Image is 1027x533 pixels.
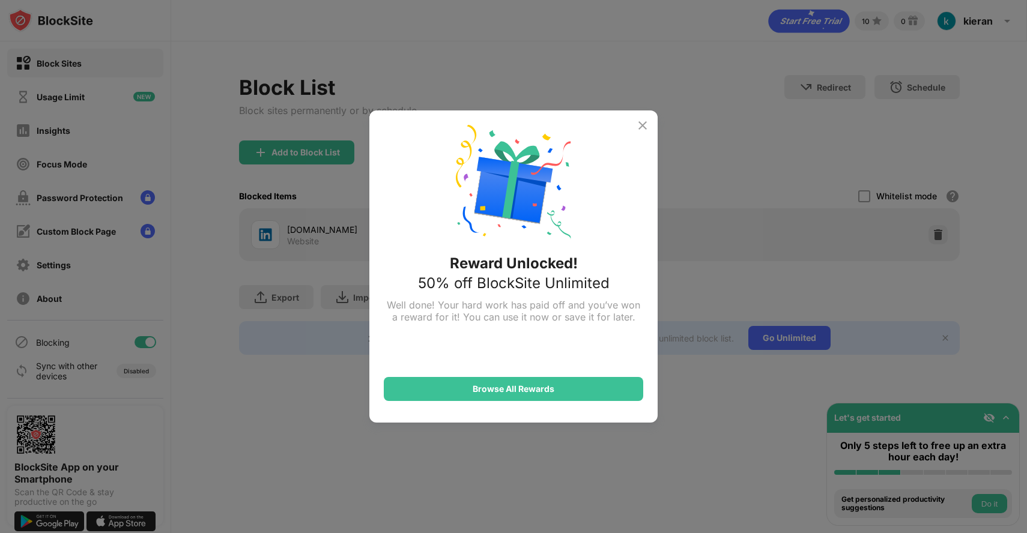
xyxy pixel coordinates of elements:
div: Browse All Rewards [473,384,554,394]
img: x-button.svg [635,118,650,133]
div: 50% off BlockSite Unlimited [418,274,610,292]
div: Reward Unlocked! [450,254,578,272]
div: Well done! Your hard work has paid off and you’ve won a reward for it! You can use it now or save... [384,299,643,323]
img: reward-unlock.svg [456,125,571,240]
